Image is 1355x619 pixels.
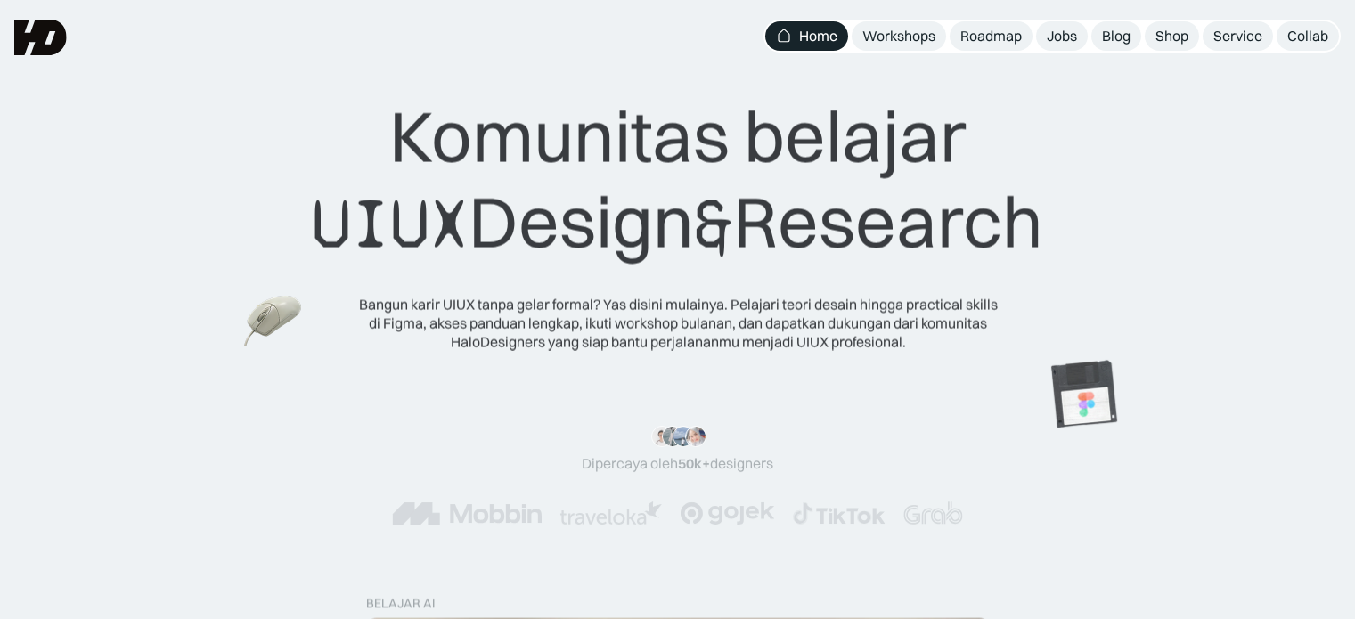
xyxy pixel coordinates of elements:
div: belajar ai [366,596,435,611]
div: Roadmap [960,27,1022,45]
div: Home [799,27,837,45]
div: Blog [1102,27,1131,45]
div: Shop [1155,27,1188,45]
span: & [694,182,733,267]
a: Jobs [1036,21,1088,51]
a: Service [1203,21,1273,51]
a: Shop [1145,21,1199,51]
a: Blog [1091,21,1141,51]
div: Komunitas belajar Design Research [312,94,1043,267]
div: Service [1213,27,1262,45]
span: 50k+ [678,454,710,472]
div: Dipercaya oleh designers [582,454,773,473]
a: Home [765,21,848,51]
div: Jobs [1047,27,1077,45]
a: Collab [1277,21,1339,51]
span: UIUX [312,182,469,267]
div: Collab [1287,27,1328,45]
a: Workshops [852,21,946,51]
div: Bangun karir UIUX tanpa gelar formal? Yas disini mulainya. Pelajari teori desain hingga practical... [357,296,999,351]
a: Roadmap [950,21,1033,51]
div: Workshops [862,27,935,45]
